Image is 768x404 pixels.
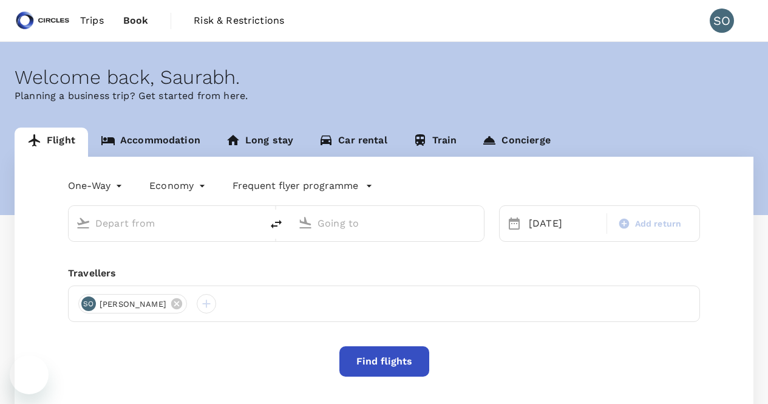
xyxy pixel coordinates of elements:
span: Risk & Restrictions [194,13,284,28]
button: Frequent flyer programme [233,179,373,193]
a: Accommodation [88,128,213,157]
span: [PERSON_NAME] [92,298,174,310]
p: Planning a business trip? Get started from here. [15,89,753,103]
div: SO[PERSON_NAME] [78,294,187,313]
span: Book [123,13,149,28]
div: Economy [149,176,208,196]
p: Frequent flyer programme [233,179,358,193]
div: Welcome back , Saurabh . [15,66,753,89]
button: Open [475,222,478,224]
iframe: Button to launch messaging window [10,355,49,394]
div: Travellers [68,266,700,281]
a: Train [400,128,470,157]
div: One-Way [68,176,125,196]
span: Add return [635,217,682,230]
div: SO [81,296,96,311]
input: Going to [318,214,458,233]
div: SO [710,9,734,33]
span: Trips [80,13,104,28]
img: Circles [15,7,70,34]
a: Long stay [213,128,306,157]
a: Flight [15,128,88,157]
button: Find flights [339,346,429,377]
div: [DATE] [524,211,604,236]
a: Car rental [306,128,400,157]
input: Depart from [95,214,236,233]
button: Open [253,222,256,224]
button: delete [262,210,291,239]
a: Concierge [469,128,563,157]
